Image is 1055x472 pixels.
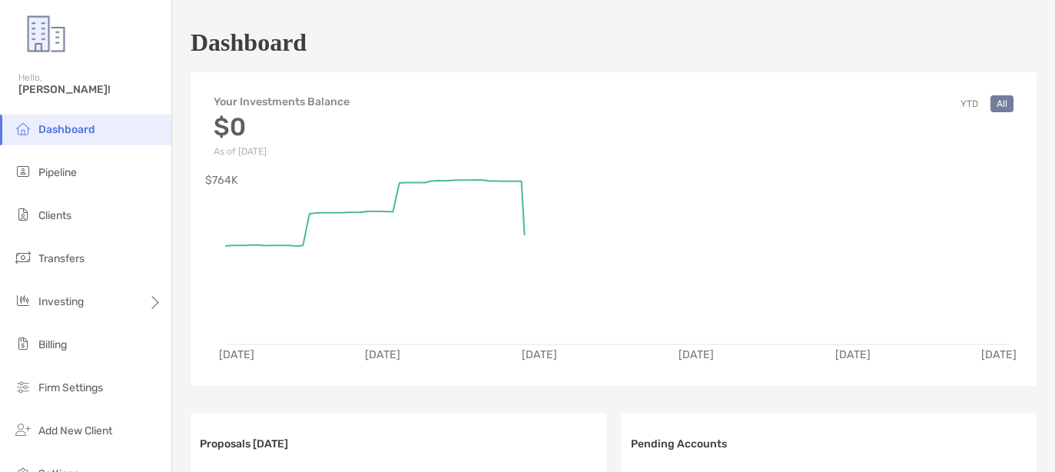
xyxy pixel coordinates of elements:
span: Clients [38,209,71,222]
button: YTD [954,95,984,112]
img: Zoe Logo [18,6,74,61]
p: As of [DATE] [214,146,350,157]
span: Pipeline [38,166,77,179]
text: [DATE] [219,348,254,361]
img: pipeline icon [14,162,32,181]
button: All [990,95,1014,112]
span: [PERSON_NAME]! [18,83,162,96]
text: [DATE] [522,348,557,361]
img: firm-settings icon [14,377,32,396]
text: $764K [205,174,238,187]
h1: Dashboard [191,28,307,57]
img: clients icon [14,205,32,224]
span: Firm Settings [38,381,103,394]
span: Investing [38,295,84,308]
img: billing icon [14,334,32,353]
text: [DATE] [981,348,1017,361]
img: add_new_client icon [14,420,32,439]
h3: Proposals [DATE] [200,437,288,450]
h3: Pending Accounts [631,437,727,450]
h4: Your Investments Balance [214,95,350,108]
img: transfers icon [14,248,32,267]
span: Add New Client [38,424,112,437]
text: [DATE] [365,348,400,361]
h3: $0 [214,112,350,141]
text: [DATE] [835,348,871,361]
span: Transfers [38,252,85,265]
img: investing icon [14,291,32,310]
span: Billing [38,338,67,351]
span: Dashboard [38,123,95,136]
img: dashboard icon [14,119,32,138]
text: [DATE] [678,348,714,361]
